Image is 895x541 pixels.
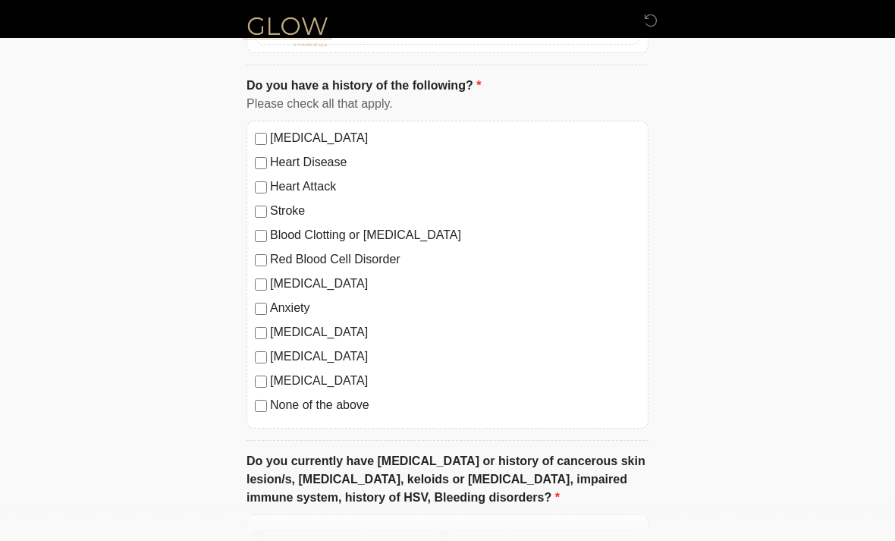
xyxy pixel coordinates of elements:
label: Do you currently have [MEDICAL_DATA] or history of cancerous skin lesion/s, [MEDICAL_DATA], keloi... [247,452,648,507]
label: Red Blood Cell Disorder [270,250,640,269]
input: Blood Clotting or [MEDICAL_DATA] [255,230,267,242]
input: [MEDICAL_DATA] [255,278,267,291]
label: [MEDICAL_DATA] [270,323,640,341]
input: Heart Attack [255,181,267,193]
input: Red Blood Cell Disorder [255,254,267,266]
input: [MEDICAL_DATA] [255,327,267,339]
input: Heart Disease [255,157,267,169]
input: [MEDICAL_DATA] [255,376,267,388]
input: Anxiety [255,303,267,315]
input: [MEDICAL_DATA] [255,133,267,145]
label: Heart Attack [270,178,640,196]
label: Anxiety [270,299,640,317]
input: [MEDICAL_DATA] [255,351,267,363]
input: None of the above [255,400,267,412]
img: Glow Medical Spa Logo [231,11,344,50]
label: [MEDICAL_DATA] [270,348,640,366]
label: Do you have a history of the following? [247,77,481,95]
input: Stroke [255,206,267,218]
label: [MEDICAL_DATA] [270,275,640,293]
label: Heart Disease [270,153,640,171]
div: Please check all that apply. [247,95,648,113]
label: Blood Clotting or [MEDICAL_DATA] [270,226,640,244]
label: [MEDICAL_DATA] [270,129,640,147]
label: Stroke [270,202,640,220]
label: [MEDICAL_DATA] [270,372,640,390]
label: None of the above [270,396,640,414]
